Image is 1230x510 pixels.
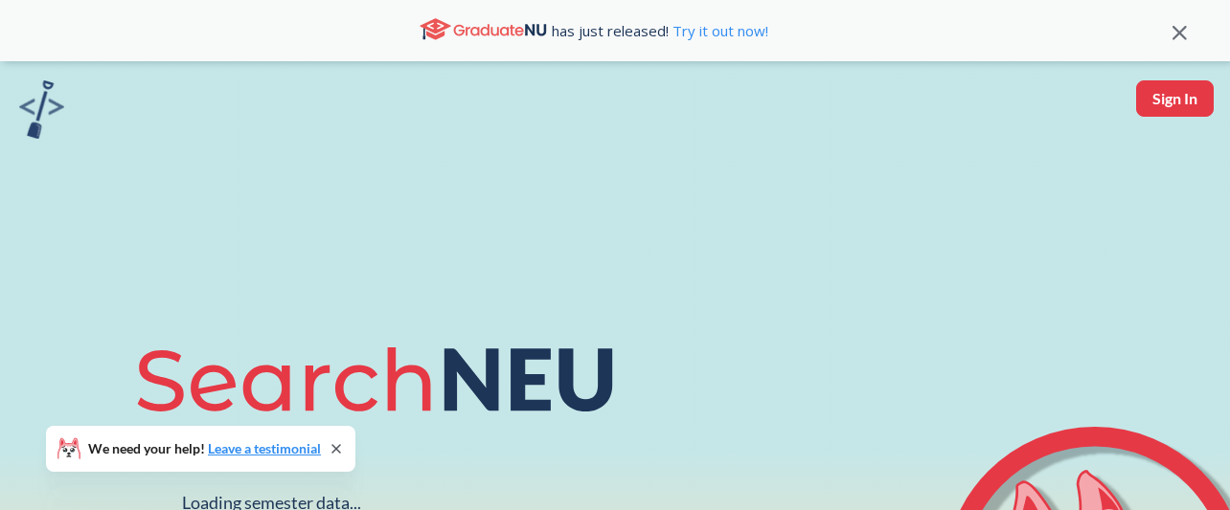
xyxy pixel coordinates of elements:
button: Sign In [1136,80,1214,117]
a: Leave a testimonial [208,440,321,456]
a: Try it out now! [669,21,768,40]
span: has just released! [552,20,768,41]
span: We need your help! [88,442,321,455]
img: sandbox logo [19,80,64,139]
a: sandbox logo [19,80,64,144]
